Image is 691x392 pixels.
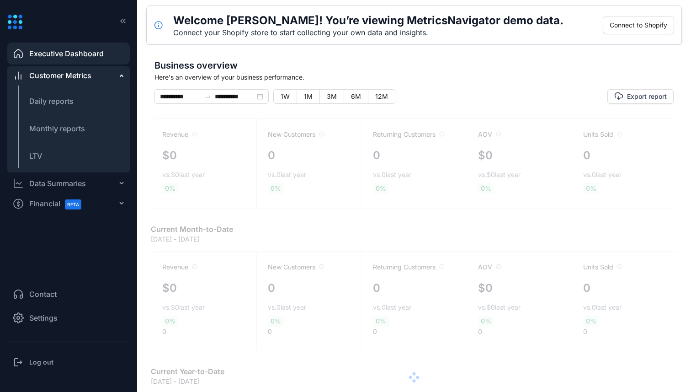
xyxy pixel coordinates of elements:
[29,124,85,133] span: Monthly reports
[173,13,563,28] h5: Welcome [PERSON_NAME]! You’re viewing MetricsNavigator demo data.
[154,59,674,72] span: Business overview
[304,92,313,100] span: 1M
[29,151,42,161] span: LTV
[607,89,674,104] button: Export report
[327,92,337,100] span: 3M
[29,70,91,81] span: Customer Metrics
[173,28,563,37] div: Connect your Shopify store to start collecting your own data and insights.
[29,48,104,59] span: Executive Dashboard
[351,92,361,100] span: 6M
[29,178,86,189] div: Data Summaries
[204,93,211,100] span: to
[204,93,211,100] span: swap-right
[29,289,57,300] span: Contact
[603,16,674,34] button: Connect to Shopify
[29,193,90,214] span: Financial
[610,20,667,30] span: Connect to Shopify
[627,92,667,101] span: Export report
[29,97,74,106] span: Daily reports
[154,72,674,82] span: Here's an overview of your business performance.
[281,92,290,100] span: 1W
[29,312,58,323] span: Settings
[375,92,388,100] span: 12M
[65,199,81,209] span: BETA
[29,358,53,367] h3: Log out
